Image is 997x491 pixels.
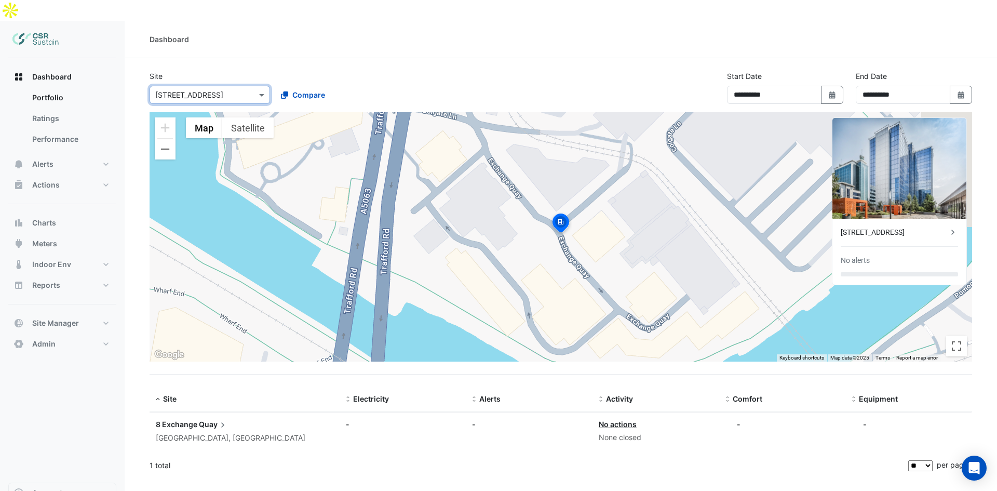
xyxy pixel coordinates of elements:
a: Ratings [24,108,116,129]
button: Keyboard shortcuts [779,354,824,362]
span: Equipment [859,394,898,403]
button: Dashboard [8,67,116,87]
button: Indoor Env [8,254,116,275]
button: Site Manager [8,313,116,334]
div: Dashboard [150,34,189,45]
img: Company Logo [12,29,59,50]
app-icon: Charts [14,218,24,228]
button: Toggle fullscreen view [946,336,967,356]
button: Charts [8,213,116,233]
app-icon: Admin [14,339,24,349]
span: Map data ©2025 [830,355,869,361]
button: Compare [274,86,332,104]
span: Meters [32,238,57,249]
app-icon: Meters [14,238,24,249]
app-icon: Dashboard [14,72,24,82]
a: Portfolio [24,87,116,108]
button: Zoom in [155,117,176,138]
span: Admin [32,339,56,349]
app-icon: Reports [14,280,24,290]
div: None closed [599,432,713,444]
span: Activity [606,394,633,403]
div: [GEOGRAPHIC_DATA], [GEOGRAPHIC_DATA] [156,432,333,444]
a: Terms (opens in new tab) [875,355,890,361]
div: Open Intercom Messenger [962,456,987,481]
div: - [472,419,586,430]
span: Comfort [733,394,762,403]
label: Site [150,71,163,82]
div: No alerts [841,255,870,266]
button: Zoom out [155,139,176,160]
span: Alerts [479,394,501,403]
app-icon: Alerts [14,159,24,169]
span: Reports [32,280,60,290]
span: Site Manager [32,318,79,328]
img: Google [152,348,186,362]
div: [STREET_ADDRESS] [841,227,948,238]
button: Actions [8,175,116,195]
span: Compare [292,89,325,100]
div: Dashboard [8,87,116,154]
button: Admin [8,334,116,354]
img: 8 Exchange Quay [832,118,966,219]
button: Show satellite imagery [222,117,274,138]
app-icon: Actions [14,180,24,190]
button: Show street map [186,117,222,138]
div: - [737,419,740,430]
a: Performance [24,129,116,150]
button: Reports [8,275,116,296]
span: Dashboard [32,72,72,82]
img: site-pin-selected.svg [549,212,572,237]
span: per page [937,460,968,469]
span: Indoor Env [32,259,71,270]
div: - [863,419,867,430]
span: Site [163,394,177,403]
span: Quay [199,419,228,430]
app-icon: Site Manager [14,318,24,328]
span: Electricity [353,394,389,403]
a: Report a map error [896,355,938,361]
button: Alerts [8,154,116,175]
a: Open this area in Google Maps (opens a new window) [152,348,186,362]
a: No actions [599,420,637,429]
div: 1 total [150,453,906,479]
app-icon: Indoor Env [14,259,24,270]
fa-icon: Select Date [828,90,837,99]
span: Actions [32,180,60,190]
span: 8 Exchange [156,420,197,429]
label: Start Date [727,71,762,82]
span: Charts [32,218,56,228]
span: Alerts [32,159,53,169]
button: Meters [8,233,116,254]
div: - [346,419,460,430]
label: End Date [856,71,887,82]
fa-icon: Select Date [956,90,966,99]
